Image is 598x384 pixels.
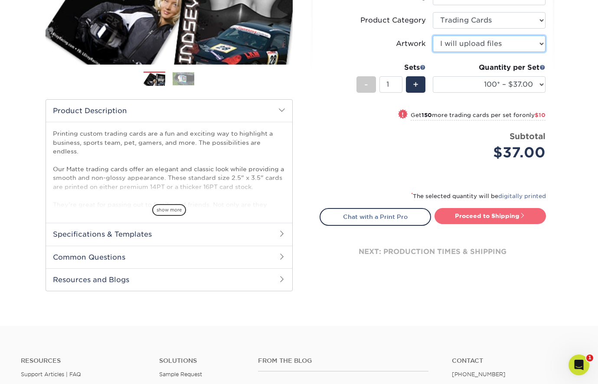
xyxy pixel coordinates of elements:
[360,15,426,26] div: Product Category
[498,193,546,199] a: digitally printed
[320,226,546,278] div: next: production times & shipping
[435,208,546,224] a: Proceed to Shipping
[21,357,146,364] h4: Resources
[402,110,404,119] span: !
[46,246,292,268] h2: Common Questions
[159,357,245,364] h4: Solutions
[46,268,292,291] h2: Resources and Blogs
[396,39,426,49] div: Artwork
[320,208,431,225] a: Chat with a Print Pro
[159,371,202,377] a: Sample Request
[46,223,292,245] h2: Specifications & Templates
[152,204,186,216] span: show more
[46,100,292,122] h2: Product Description
[356,62,426,73] div: Sets
[452,371,506,377] a: [PHONE_NUMBER]
[413,78,418,91] span: +
[364,78,368,91] span: -
[452,357,577,364] a: Contact
[535,112,546,118] span: $10
[522,112,546,118] span: only
[439,142,546,163] div: $37.00
[422,112,432,118] strong: 150
[173,72,194,85] img: Trading Cards 02
[510,131,546,141] strong: Subtotal
[144,72,165,87] img: Trading Cards 01
[411,112,546,120] small: Get more trading cards per set for
[53,129,285,244] p: Printing custom trading cards are a fun and exciting way to highlight a business, sports team, pe...
[433,62,546,73] div: Quantity per Set
[569,355,589,375] iframe: Intercom live chat
[258,357,428,364] h4: From the Blog
[586,355,593,361] span: 1
[411,193,546,199] small: The selected quantity will be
